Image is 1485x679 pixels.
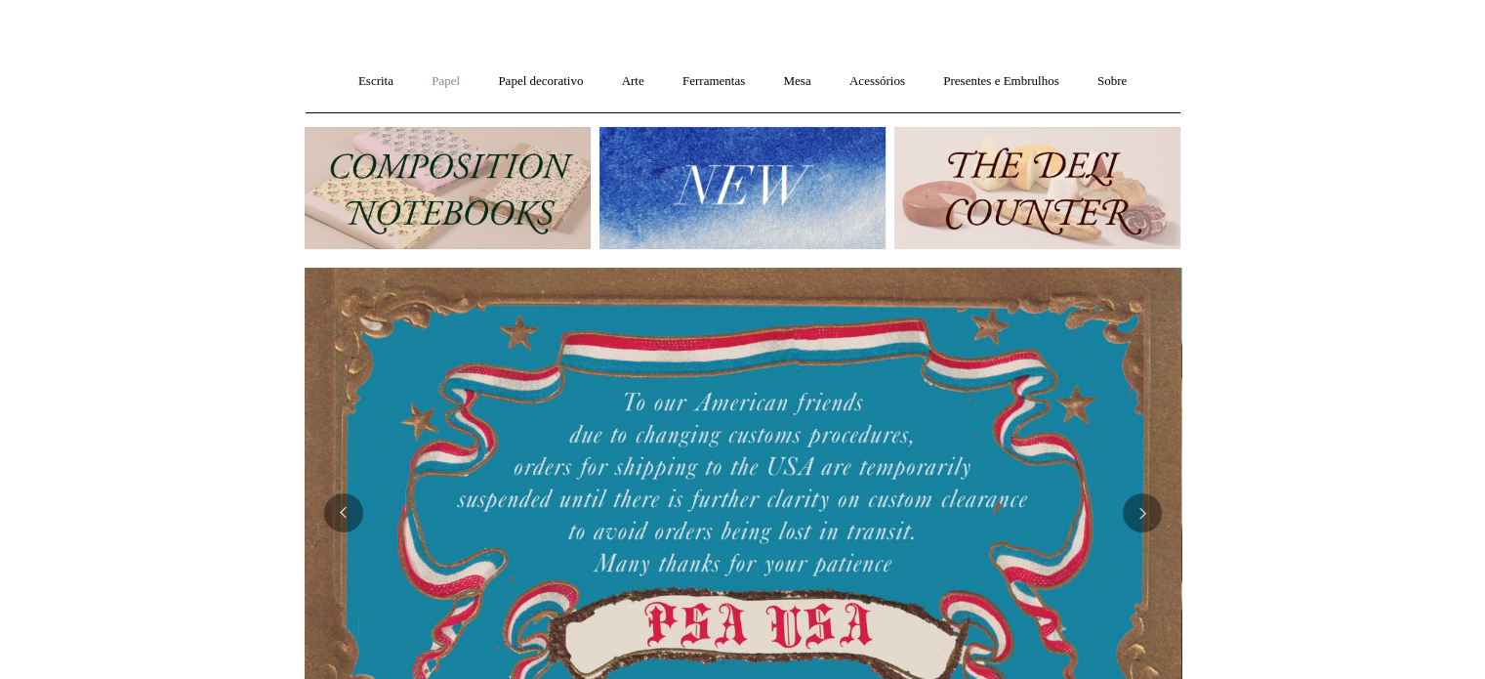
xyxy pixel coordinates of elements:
a: Sobre [1080,56,1144,107]
font: Presentes e Embrulhos [943,73,1058,88]
font: Papel [432,73,460,88]
img: O Balcão de Delicatessen [894,127,1180,249]
a: Ferramentas [665,56,763,107]
font: Papel decorativo [498,73,583,88]
button: Anterior [324,493,363,532]
a: Papel decorativo [480,56,600,107]
button: Próximo [1123,493,1162,532]
a: Acessórios [832,56,923,107]
font: Escrita [358,73,393,88]
font: Sobre [1097,73,1127,88]
font: Ferramentas [682,73,745,88]
img: Novo.jpg__PID:f73bdf93-380a-4a35-bcfe-7823039498e1 [599,127,886,249]
a: Mesa [765,56,828,107]
a: Papel [414,56,477,107]
font: Acessórios [849,73,905,88]
font: Mesa [783,73,810,88]
a: Escrita [341,56,411,107]
font: Arte [622,73,644,88]
a: Presentes e Embrulhos [926,56,1076,107]
a: Arte [604,56,662,107]
img: 202302 Composition ledgers.jpg__PID:69722ee6-fa44-49dd-a067-31375e5d54ec [305,127,591,249]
